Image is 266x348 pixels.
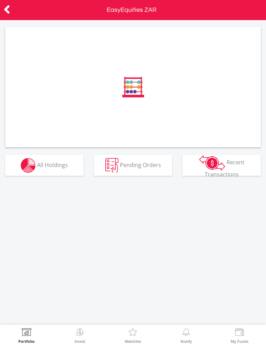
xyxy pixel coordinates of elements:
img: View Notifications [181,328,192,338]
span: All Holdings [37,161,68,168]
span: Pending Orders [120,161,161,168]
a: Portfolio [18,328,35,343]
img: View Funds [234,328,245,338]
button: Recent Transactions [183,155,261,176]
img: pending_instructions-wht.png [105,158,118,173]
label: Watchlist [125,339,141,343]
label: Notify [180,339,192,343]
label: Portfolio [18,339,35,343]
img: holdings-wht.png [21,158,36,173]
button: All Holdings [5,155,83,176]
a: Watchlist [125,328,141,343]
a: My Funds [231,328,248,343]
img: View Portfolio [21,328,32,338]
img: Invest Now [74,328,85,338]
label: Invest [74,339,85,343]
a: Invest [74,328,85,343]
button: Pending Orders [94,155,172,176]
label: My Funds [231,339,248,343]
a: Notify [180,328,192,343]
img: Watchlist [127,328,138,338]
img: transactions-zar-wht.png [199,155,225,171]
